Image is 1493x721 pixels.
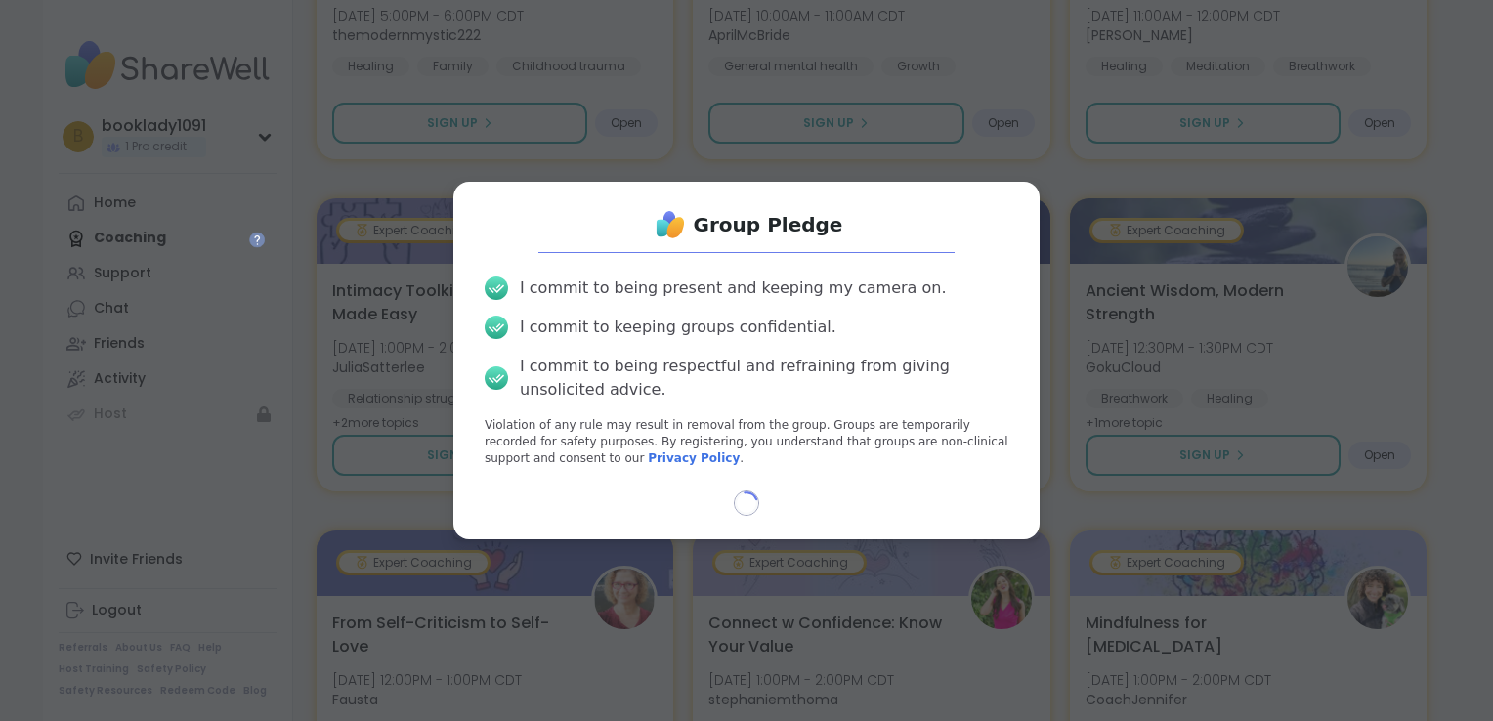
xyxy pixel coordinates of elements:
[520,355,1008,402] div: I commit to being respectful and refraining from giving unsolicited advice.
[520,276,946,300] div: I commit to being present and keeping my camera on.
[694,211,843,238] h1: Group Pledge
[648,451,740,465] a: Privacy Policy
[651,205,690,244] img: ShareWell Logo
[520,316,836,339] div: I commit to keeping groups confidential.
[485,417,1008,466] p: Violation of any rule may result in removal from the group. Groups are temporarily recorded for s...
[249,232,265,247] iframe: Spotlight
